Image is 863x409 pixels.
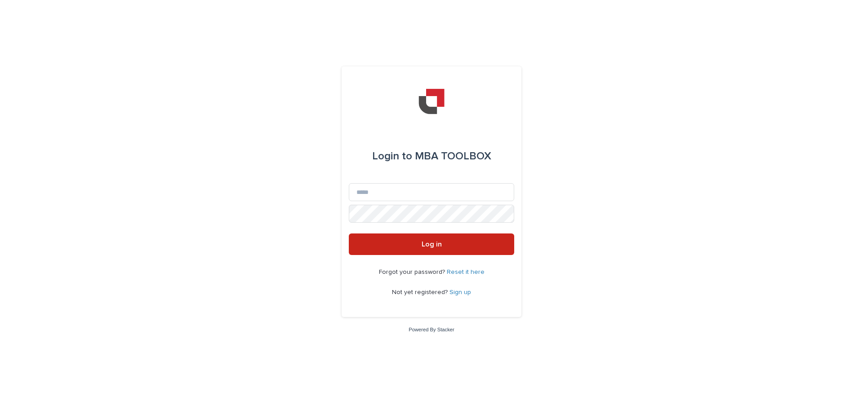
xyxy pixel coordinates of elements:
[392,289,449,295] span: Not yet registered?
[422,241,442,248] span: Log in
[418,88,445,115] img: YiAiwBLRm2aPEWe5IFcA
[379,269,447,275] span: Forgot your password?
[449,289,471,295] a: Sign up
[349,233,514,255] button: Log in
[372,144,491,169] div: MBA TOOLBOX
[409,327,454,332] a: Powered By Stacker
[447,269,485,275] a: Reset it here
[372,151,412,162] span: Login to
